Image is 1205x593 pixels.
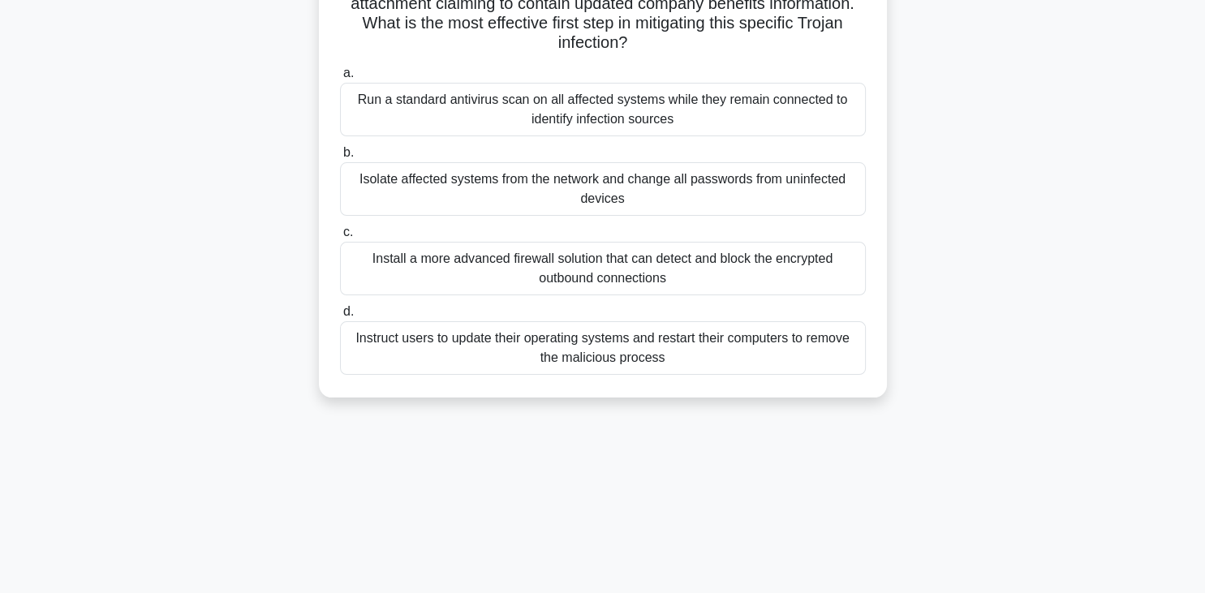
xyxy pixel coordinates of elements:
span: d. [343,304,354,318]
div: Run a standard antivirus scan on all affected systems while they remain connected to identify inf... [340,83,866,136]
span: c. [343,225,353,238]
span: a. [343,66,354,79]
div: Install a more advanced firewall solution that can detect and block the encrypted outbound connec... [340,242,866,295]
div: Isolate affected systems from the network and change all passwords from uninfected devices [340,162,866,216]
span: b. [343,145,354,159]
div: Instruct users to update their operating systems and restart their computers to remove the malici... [340,321,866,375]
